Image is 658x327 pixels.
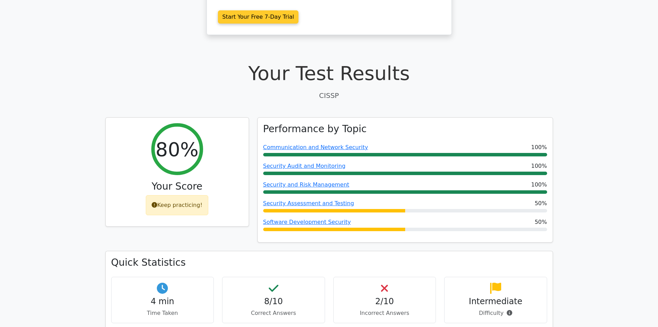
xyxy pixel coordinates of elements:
[105,62,553,85] h1: Your Test Results
[146,195,208,215] div: Keep practicing!
[228,297,319,307] h4: 8/10
[218,10,299,24] a: Start Your Free 7-Day Trial
[263,181,350,188] a: Security and Risk Management
[450,297,541,307] h4: Intermediate
[111,257,547,269] h3: Quick Statistics
[263,200,354,207] a: Security Assessment and Testing
[531,162,547,170] span: 100%
[117,309,208,317] p: Time Taken
[531,181,547,189] span: 100%
[117,297,208,307] h4: 4 min
[339,297,430,307] h4: 2/10
[535,218,547,226] span: 50%
[263,123,367,135] h3: Performance by Topic
[531,143,547,152] span: 100%
[450,309,541,317] p: Difficulty
[263,219,351,225] a: Software Development Security
[339,309,430,317] p: Incorrect Answers
[263,163,346,169] a: Security Audit and Monitoring
[535,199,547,208] span: 50%
[228,309,319,317] p: Correct Answers
[105,90,553,101] p: CISSP
[155,138,198,161] h2: 80%
[111,181,243,192] h3: Your Score
[263,144,368,151] a: Communication and Network Security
